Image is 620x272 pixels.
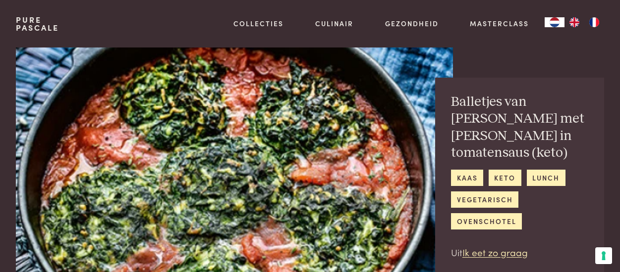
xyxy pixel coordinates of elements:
[564,17,604,27] ul: Language list
[451,213,522,229] a: ovenschotel
[564,17,584,27] a: EN
[451,245,588,260] p: Uit
[451,93,588,162] h2: Balletjes van [PERSON_NAME] met [PERSON_NAME] in tomatensaus (keto)
[462,245,528,259] a: Ik eet zo graag
[233,18,283,29] a: Collecties
[545,17,604,27] aside: Language selected: Nederlands
[315,18,353,29] a: Culinair
[16,16,59,32] a: PurePascale
[595,247,612,264] button: Uw voorkeuren voor toestemming voor trackingtechnologieën
[385,18,439,29] a: Gezondheid
[545,17,564,27] div: Language
[489,170,521,186] a: keto
[451,191,518,208] a: vegetarisch
[451,170,483,186] a: kaas
[527,170,565,186] a: lunch
[470,18,529,29] a: Masterclass
[584,17,604,27] a: FR
[545,17,564,27] a: NL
